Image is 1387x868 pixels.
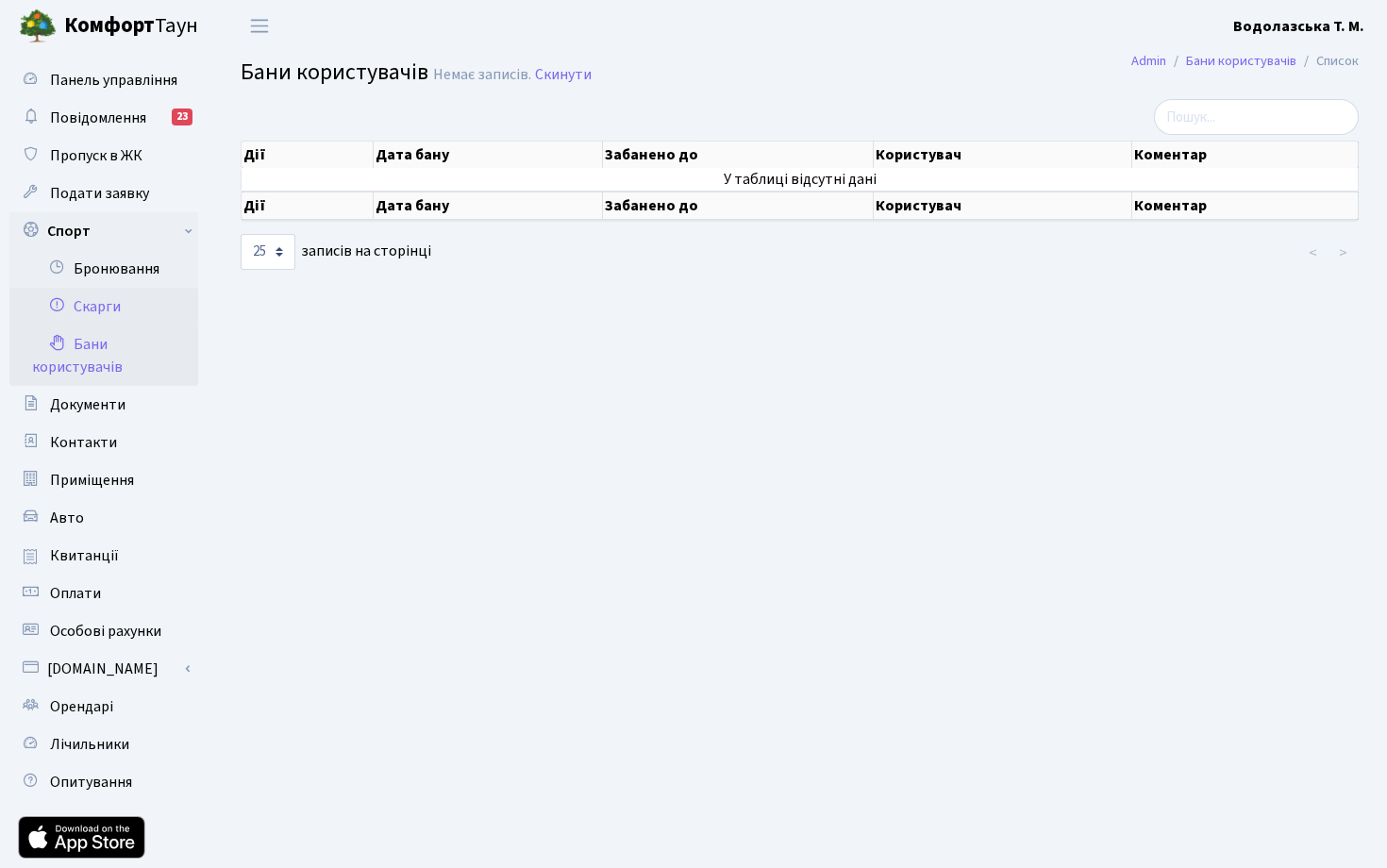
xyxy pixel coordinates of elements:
[1132,142,1359,168] th: Коментар
[241,234,431,270] label: записів на сторінці
[535,66,592,84] a: Скинути
[64,10,155,41] b: Комфорт
[1233,15,1364,38] a: Водолазська Т. М.
[9,288,198,325] a: Скарги
[50,621,161,642] span: Особові рахунки
[603,142,874,168] th: Забанено до
[50,772,132,793] span: Опитування
[50,508,84,528] span: Авто
[242,192,374,220] th: Дії
[9,650,198,688] a: [DOMAIN_NAME]
[433,66,531,84] div: Немає записів.
[50,108,146,128] span: Повідомлення
[603,192,874,220] th: Забанено до
[1132,192,1359,220] th: Коментар
[1131,51,1166,71] a: Admin
[1186,51,1296,71] a: Бани користувачів
[242,168,1359,191] td: У таблиці відсутні дані
[9,175,198,212] a: Подати заявку
[50,470,134,491] span: Приміщення
[874,142,1132,168] th: Користувач
[9,137,198,175] a: Пропуск в ЖК
[50,734,129,755] span: Лічильники
[9,424,198,461] a: Контакти
[19,8,57,45] img: logo.png
[50,545,119,566] span: Квитанції
[9,325,198,386] a: Бани користувачів
[50,583,101,604] span: Оплати
[64,10,198,42] span: Таун
[9,61,198,99] a: Панель управління
[242,142,374,168] th: Дії
[9,575,198,612] a: Оплати
[874,192,1132,220] th: Користувач
[1296,51,1359,72] li: Список
[50,183,149,204] span: Подати заявку
[9,461,198,499] a: Приміщення
[50,394,125,415] span: Документи
[50,696,113,717] span: Орендарі
[9,763,198,801] a: Опитування
[9,250,198,288] a: Бронювання
[241,234,295,270] select: записів на сторінці
[172,108,192,125] div: 23
[50,70,177,91] span: Панель управління
[1103,42,1387,81] nav: breadcrumb
[236,10,283,42] button: Переключити навігацію
[1154,99,1359,135] input: Пошук...
[241,56,428,89] span: Бани користувачів
[9,499,198,537] a: Авто
[9,99,198,137] a: Повідомлення23
[9,726,198,763] a: Лічильники
[9,386,198,424] a: Документи
[9,537,198,575] a: Квитанції
[50,432,117,453] span: Контакти
[374,192,604,220] th: Дата бану
[50,145,142,166] span: Пропуск в ЖК
[9,212,198,250] a: Спорт
[374,142,604,168] th: Дата бану
[1233,16,1364,37] b: Водолазська Т. М.
[9,612,198,650] a: Особові рахунки
[9,688,198,726] a: Орендарі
